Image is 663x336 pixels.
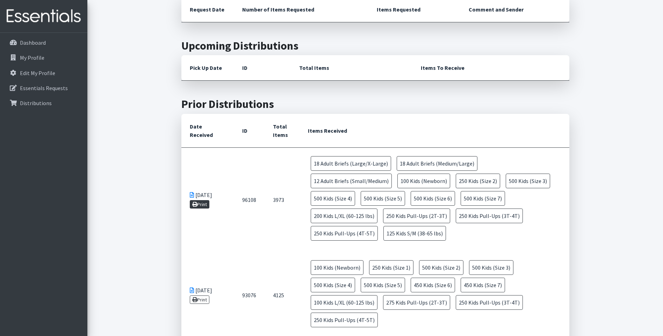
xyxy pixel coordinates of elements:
th: ID [234,55,291,81]
span: 100 Kids L/XL (60-125 lbs) [311,295,377,310]
span: 500 Kids (Size 2) [419,260,463,275]
p: Dashboard [20,39,46,46]
span: 250 Kids (Size 1) [369,260,413,275]
h2: Upcoming Distributions [181,39,569,52]
span: 100 Kids (Newborn) [397,174,450,188]
span: 250 Kids (Size 2) [456,174,500,188]
h2: Prior Distributions [181,97,569,111]
td: [DATE] [181,147,234,252]
span: 18 Adult Briefs (Medium/Large) [397,156,477,171]
th: Items To Receive [412,55,569,81]
span: 275 Kids Pull-Ups (2T-3T) [383,295,450,310]
p: Distributions [20,100,52,107]
a: My Profile [3,51,85,65]
img: HumanEssentials [3,5,85,28]
th: ID [234,114,265,148]
span: 500 Kids (Size 6) [411,191,455,206]
span: 500 Kids (Size 5) [361,278,405,292]
span: 18 Adult Briefs (Large/X-Large) [311,156,391,171]
span: 500 Kids (Size 5) [361,191,405,206]
span: 250 Kids Pull-Ups (3T-4T) [456,209,523,223]
td: 96108 [234,147,265,252]
span: 250 Kids Pull-Ups (4T-5T) [311,226,378,241]
a: Dashboard [3,36,85,50]
a: Distributions [3,96,85,110]
th: Total Items [291,55,412,81]
span: 125 Kids S/M (38-65 lbs) [383,226,446,241]
p: My Profile [20,54,44,61]
span: 450 Kids (Size 7) [461,278,505,292]
span: 12 Adult Briefs (Small/Medium) [311,174,392,188]
th: Pick Up Date [181,55,234,81]
span: 200 Kids L/XL (60-125 lbs) [311,209,377,223]
span: 500 Kids (Size 4) [311,191,355,206]
span: 500 Kids (Size 3) [506,174,550,188]
span: 500 Kids (Size 3) [469,260,513,275]
p: Essentials Requests [20,85,68,92]
th: Date Received [181,114,234,148]
span: 450 Kids (Size 6) [411,278,455,292]
p: Edit My Profile [20,70,55,76]
a: Print [190,295,210,304]
a: Essentials Requests [3,81,85,95]
a: Print [190,200,210,209]
span: 250 Kids Pull-Ups (3T-4T) [456,295,523,310]
td: 3973 [265,147,300,252]
span: 100 Kids (Newborn) [311,260,363,275]
a: Edit My Profile [3,66,85,80]
span: 500 Kids (Size 4) [311,278,355,292]
span: 500 Kids (Size 7) [461,191,505,206]
span: 250 Kids Pull-Ups (4T-5T) [311,313,378,327]
span: 250 Kids Pull-Ups (2T-3T) [383,209,450,223]
th: Total Items [265,114,300,148]
th: Items Received [300,114,569,148]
